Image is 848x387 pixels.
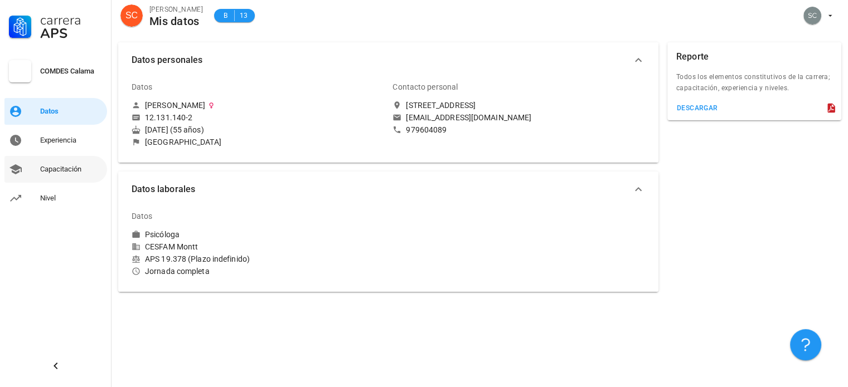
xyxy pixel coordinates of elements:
[406,100,476,110] div: [STREET_ADDRESS]
[4,127,107,154] a: Experiencia
[149,15,203,27] div: Mis datos
[118,172,658,207] button: Datos laborales
[239,10,248,21] span: 13
[4,98,107,125] a: Datos
[40,194,103,203] div: Nivel
[676,104,718,112] div: descargar
[120,4,143,27] div: avatar
[406,112,531,123] div: [EMAIL_ADDRESS][DOMAIN_NAME]
[221,10,230,21] span: B
[392,74,458,100] div: Contacto personal
[40,107,103,116] div: Datos
[132,74,153,100] div: Datos
[4,156,107,183] a: Capacitación
[145,112,192,123] div: 12.131.140-2
[132,52,632,68] span: Datos personales
[132,182,632,197] span: Datos laborales
[132,203,153,229] div: Datos
[40,67,103,76] div: COMDES Calama
[145,229,180,239] div: Psicóloga
[40,136,103,145] div: Experiencia
[4,185,107,212] a: Nivel
[149,4,203,15] div: [PERSON_NAME]
[803,7,821,25] div: avatar
[132,254,384,264] div: APS 19.378 (Plazo indefinido)
[132,125,384,135] div: [DATE] (55 años)
[672,100,723,116] button: descargar
[118,42,658,78] button: Datos personales
[676,42,709,71] div: Reporte
[145,137,221,147] div: [GEOGRAPHIC_DATA]
[40,27,103,40] div: APS
[125,4,138,27] span: SC
[406,125,447,135] div: 979604089
[40,165,103,174] div: Capacitación
[132,242,384,252] div: CESFAM Montt
[392,112,645,123] a: [EMAIL_ADDRESS][DOMAIN_NAME]
[392,100,645,110] a: [STREET_ADDRESS]
[40,13,103,27] div: Carrera
[392,125,645,135] a: 979604089
[667,71,841,100] div: Todos los elementos constitutivos de la carrera; capacitación, experiencia y niveles.
[132,266,384,276] div: Jornada completa
[145,100,205,110] div: [PERSON_NAME]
